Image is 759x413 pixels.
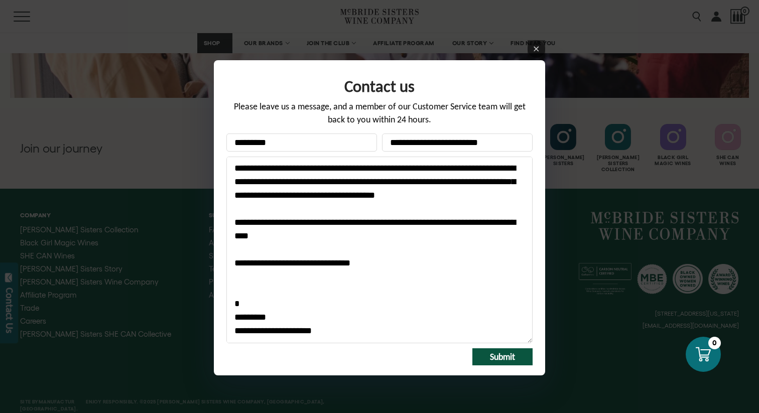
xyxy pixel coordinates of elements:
div: Please leave us a message, and a member of our Customer Service team will get back to you within ... [226,100,533,133]
span: Contact us [344,76,415,96]
span: Submit [490,351,515,362]
div: Form title [226,70,533,100]
div: 0 [708,337,721,349]
input: Your email [382,133,533,152]
input: Your name [226,133,377,152]
textarea: Message [226,157,533,343]
button: Submit [472,348,533,365]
